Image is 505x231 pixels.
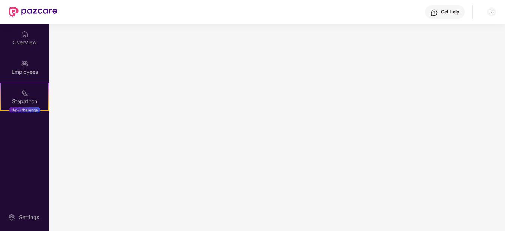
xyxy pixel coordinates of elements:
[21,31,28,38] img: svg+xml;base64,PHN2ZyBpZD0iSG9tZSIgeG1sbnM9Imh0dHA6Ly93d3cudzMub3JnLzIwMDAvc3ZnIiB3aWR0aD0iMjAiIG...
[489,9,495,15] img: svg+xml;base64,PHN2ZyBpZD0iRHJvcGRvd24tMzJ4MzIiIHhtbG5zPSJodHRwOi8vd3d3LnczLm9yZy8yMDAwL3N2ZyIgd2...
[17,213,41,221] div: Settings
[1,98,48,105] div: Stepathon
[441,9,459,15] div: Get Help
[431,9,438,16] img: svg+xml;base64,PHN2ZyBpZD0iSGVscC0zMngzMiIgeG1sbnM9Imh0dHA6Ly93d3cudzMub3JnLzIwMDAvc3ZnIiB3aWR0aD...
[9,7,57,17] img: New Pazcare Logo
[21,60,28,67] img: svg+xml;base64,PHN2ZyBpZD0iRW1wbG95ZWVzIiB4bWxucz0iaHR0cDovL3d3dy53My5vcmcvMjAwMC9zdmciIHdpZHRoPS...
[9,107,40,113] div: New Challenge
[21,89,28,97] img: svg+xml;base64,PHN2ZyB4bWxucz0iaHR0cDovL3d3dy53My5vcmcvMjAwMC9zdmciIHdpZHRoPSIyMSIgaGVpZ2h0PSIyMC...
[8,213,15,221] img: svg+xml;base64,PHN2ZyBpZD0iU2V0dGluZy0yMHgyMCIgeG1sbnM9Imh0dHA6Ly93d3cudzMub3JnLzIwMDAvc3ZnIiB3aW...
